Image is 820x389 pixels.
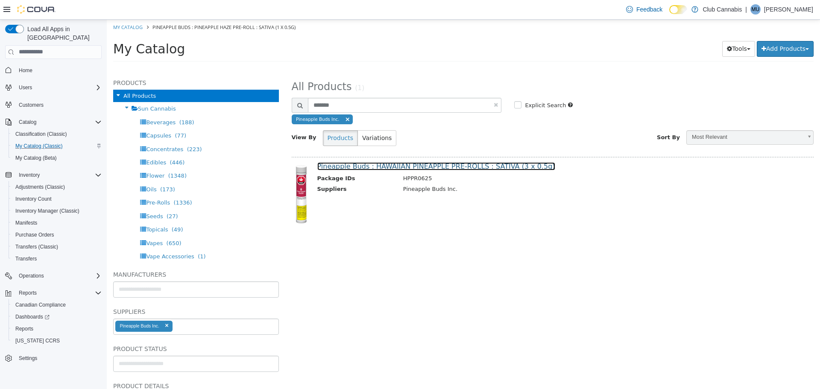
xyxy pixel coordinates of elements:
[15,271,47,281] button: Operations
[251,111,290,126] button: Variations
[12,194,55,204] a: Inventory Count
[15,219,37,226] span: Manifests
[15,255,37,262] span: Transfers
[91,234,99,240] span: (1)
[65,207,76,213] span: (49)
[12,182,102,192] span: Adjustments (Classic)
[416,82,459,90] label: Explicit Search
[189,97,233,102] span: Pineapple Buds Inc.
[15,288,102,298] span: Reports
[12,129,102,139] span: Classification (Classic)
[2,270,105,282] button: Operations
[19,272,44,279] span: Operations
[615,21,648,37] button: Tools
[12,230,102,240] span: Purchase Orders
[46,4,189,11] span: Pineapple Buds : PINEAPPLE HAZE PRE-ROLL : SATIVA (1 x 0.5g)
[15,288,40,298] button: Reports
[12,194,102,204] span: Inventory Count
[6,22,78,37] span: My Catalog
[185,114,210,121] span: View By
[39,220,56,227] span: Vapes
[68,113,79,119] span: (77)
[9,152,105,164] button: My Catalog (Beta)
[6,287,172,297] h5: Suppliers
[745,4,747,15] p: |
[12,129,70,139] a: Classification (Classic)
[19,67,32,74] span: Home
[650,21,707,37] button: Add Products
[2,169,105,181] button: Inventory
[19,290,37,296] span: Reports
[13,304,52,309] div: Pineapple Buds Inc.
[5,61,102,387] nav: Complex example
[12,141,66,151] a: My Catalog (Classic)
[9,217,105,229] button: Manifests
[9,311,105,323] a: Dashboards
[15,313,50,320] span: Dashboards
[248,64,258,72] small: (1)
[9,140,105,152] button: My Catalog (Classic)
[12,182,68,192] a: Adjustments (Classic)
[15,155,57,161] span: My Catalog (Beta)
[12,300,69,310] a: Canadian Compliance
[39,113,64,119] span: Capsules
[12,324,37,334] a: Reports
[764,4,813,15] p: [PERSON_NAME]
[6,361,172,371] h5: Product Details
[580,111,707,125] a: Most Relevant
[12,336,102,346] span: Washington CCRS
[752,4,760,15] span: MU
[12,324,102,334] span: Reports
[15,271,102,281] span: Operations
[12,254,40,264] a: Transfers
[17,5,56,14] img: Cova
[2,82,105,94] button: Users
[550,114,573,121] span: Sort By
[6,324,172,334] h5: Product Status
[15,243,58,250] span: Transfers (Classic)
[24,25,102,42] span: Load All Apps in [GEOGRAPHIC_DATA]
[9,193,105,205] button: Inventory Count
[61,153,80,159] span: (1348)
[750,4,761,15] div: Mavis Upson
[669,5,687,14] input: Dark Mode
[15,100,47,110] a: Customers
[15,117,102,127] span: Catalog
[211,165,290,176] th: Suppliers
[290,165,688,176] td: Pineapple Buds Inc.
[19,355,37,362] span: Settings
[9,335,105,347] button: [US_STATE] CCRS
[9,229,105,241] button: Purchase Orders
[290,155,688,165] td: HPPR0625
[19,84,32,91] span: Users
[6,58,172,68] h5: Products
[80,126,95,133] span: (223)
[6,4,36,11] a: My Catalog
[39,140,59,146] span: Edibles
[12,230,58,240] a: Purchase Orders
[63,140,78,146] span: (446)
[2,116,105,128] button: Catalog
[12,153,102,163] span: My Catalog (Beta)
[12,218,41,228] a: Manifests
[12,242,61,252] a: Transfers (Classic)
[60,220,75,227] span: (650)
[636,5,662,14] span: Feedback
[216,111,251,126] button: Products
[15,208,79,214] span: Inventory Manager (Classic)
[580,111,695,124] span: Most Relevant
[6,250,172,260] h5: Manufacturers
[39,207,61,213] span: Topicals
[185,61,245,73] span: All Products
[2,64,105,76] button: Home
[12,254,102,264] span: Transfers
[211,143,448,151] a: Pineapple Buds : HAWAIIAN PINEAPPLE PRE-ROLLS : SATIVA (3 x 0.5g)
[15,337,60,344] span: [US_STATE] CCRS
[12,336,63,346] a: [US_STATE] CCRS
[31,86,69,92] span: Sun Cannabis
[12,242,102,252] span: Transfers (Classic)
[15,65,102,76] span: Home
[39,234,87,240] span: Vape Accessories
[2,352,105,364] button: Settings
